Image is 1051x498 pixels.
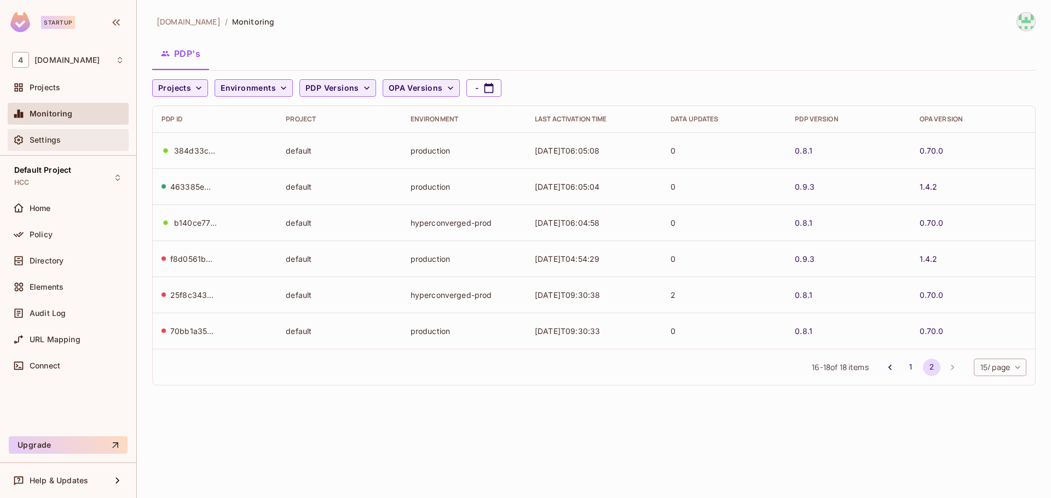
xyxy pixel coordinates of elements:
span: Audit Log [30,309,66,318]
td: 0 [662,204,786,241]
span: PDP Versions [305,81,359,95]
td: default [277,204,401,241]
td: [DATE]T04:54:29 [526,241,662,277]
td: hyperconverged-prod [402,277,526,313]
span: Policy [30,230,53,239]
div: b140ce77-3325-4fed-82d0-10ace8504042 [174,218,218,228]
td: default [277,313,401,349]
td: default [277,277,401,313]
span: Projects [158,81,191,95]
button: Projects [152,79,208,97]
span: the active workspace [157,16,221,27]
a: 0.9.3 [795,181,815,192]
span: OPA Versions [389,81,443,95]
span: URL Mapping [30,335,80,344]
img: usama.ali@46labs.com [1017,13,1035,31]
a: 0.70.0 [920,218,944,228]
a: 0.8.1 [795,290,812,300]
td: 0 [662,168,786,204]
img: SReyMgAAAABJRU5ErkJggg== [10,12,30,32]
span: Workspace: 46labs.com [34,56,100,65]
td: 0 [662,132,786,168]
button: PDP's [152,40,209,67]
span: HCC [14,178,29,187]
div: f8d0561b-e7e1-4c69-b198-5978db5f8a5f [170,254,214,264]
span: Default Project [14,166,71,174]
button: OPA Versions [383,79,460,97]
span: 4 [12,52,29,68]
button: Environments [215,79,293,97]
button: Go to page 1 [902,359,920,376]
button: PDP Versions [299,79,376,97]
a: 0.70.0 [920,290,944,300]
td: hyperconverged-prod [402,204,526,241]
td: 0 [662,241,786,277]
span: Help & Updates [30,476,88,485]
button: page 2 [923,359,940,376]
a: 0.70.0 [920,326,944,336]
span: 16 - 18 of 18 items [812,361,868,373]
a: 0.70.0 [920,145,944,156]
span: Monitoring [30,109,73,118]
div: animation [161,147,170,155]
button: - [466,79,501,97]
td: default [277,132,401,168]
button: Upgrade [9,436,128,454]
span: Environments [221,81,276,95]
div: Startup [41,16,75,29]
div: PDP ID [161,115,268,124]
td: [DATE]T06:05:04 [526,168,662,204]
div: Data Updates [671,115,777,124]
div: 70bb1a35-0737-4b11-81b5-c32a8ce8c462 [170,326,214,336]
span: Projects [30,83,60,92]
span: Elements [30,283,63,291]
div: Project [286,115,392,124]
td: [DATE]T06:05:08 [526,132,662,168]
td: production [402,313,526,349]
span: Monitoring [232,16,274,27]
div: PDP Version [795,115,902,124]
a: 1.4.2 [920,181,938,192]
td: [DATE]T09:30:38 [526,277,662,313]
a: 0.8.1 [795,218,812,228]
td: production [402,241,526,277]
span: Settings [30,136,61,144]
span: Home [30,204,51,213]
td: production [402,168,526,204]
div: Environment [411,115,517,124]
a: 1.4.2 [920,254,938,264]
div: 384d33c7-dbf8-4c0a-abe8-0466631287c2 [174,145,218,156]
td: [DATE]T06:04:58 [526,204,662,241]
td: production [402,132,526,168]
td: default [277,168,401,204]
span: Connect [30,361,60,370]
div: OPA Version [920,115,1026,124]
div: animation [161,219,170,227]
a: 0.8.1 [795,145,812,156]
td: 2 [662,277,786,313]
a: 0.9.3 [795,254,815,264]
div: Last Activation Time [535,115,653,124]
div: 15 / page [974,359,1026,376]
div: 25f8c343-7946-45f6-b792-896171037704 [170,290,214,300]
span: Directory [30,256,63,265]
td: 0 [662,313,786,349]
a: 0.8.1 [795,326,812,336]
div: 463385ee-899f-4319-a516-41f2968355ca [170,181,214,192]
li: / [225,16,228,27]
button: Go to previous page [881,359,899,376]
td: [DATE]T09:30:33 [526,313,662,349]
td: default [277,241,401,277]
nav: pagination navigation [880,359,963,376]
